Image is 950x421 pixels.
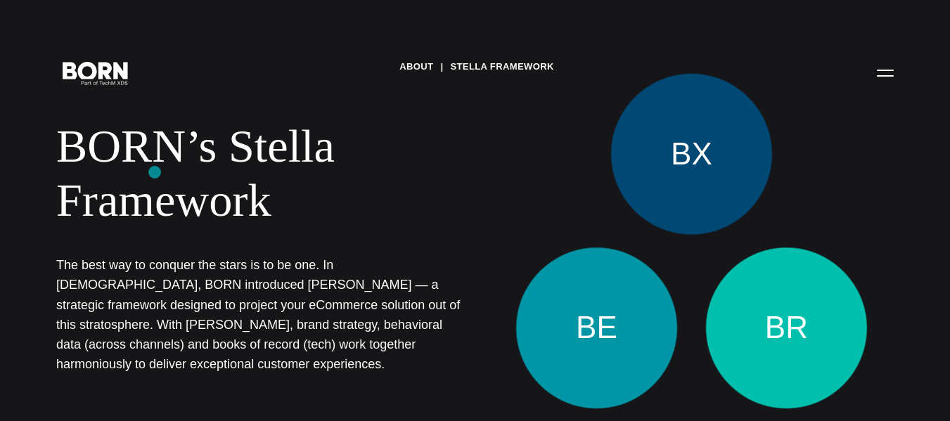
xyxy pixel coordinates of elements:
span: BR [765,304,808,352]
h1: BORN’s Stella Framework [56,119,461,228]
span: BX [671,130,712,179]
a: About [399,56,433,77]
span: BE [576,304,617,352]
div: The best way to conquer the stars is to be one. In [DEMOGRAPHIC_DATA], BORN introduced [PERSON_NA... [56,255,461,374]
button: Open [868,58,902,87]
a: Stella Framework [450,56,553,77]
